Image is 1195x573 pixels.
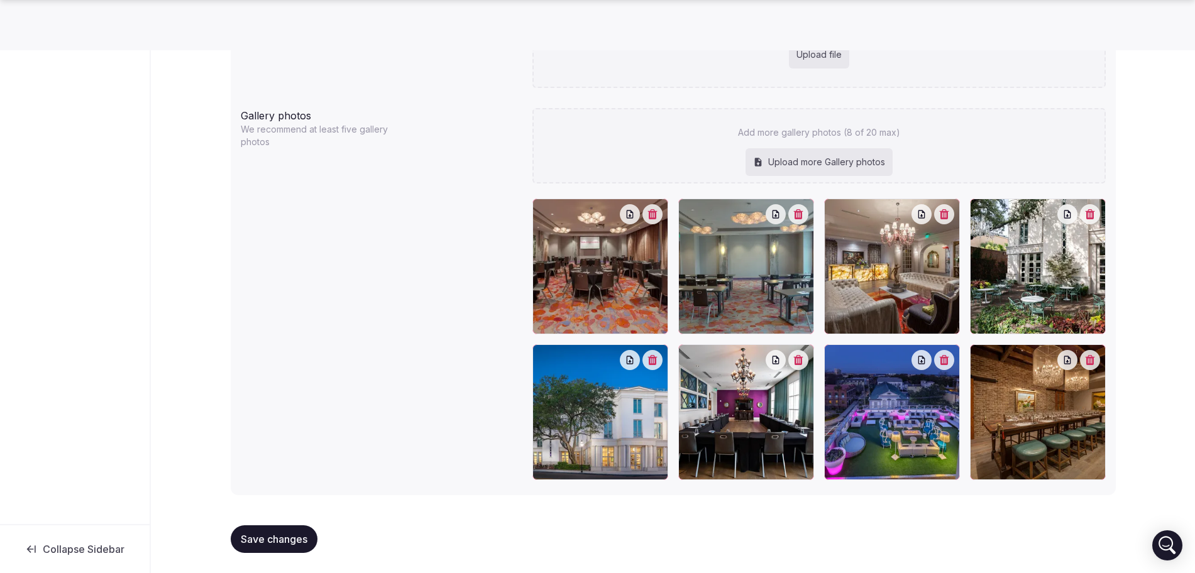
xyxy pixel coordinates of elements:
div: GBC_HotelExteriorNighttime.jpg [532,344,668,480]
button: Save changes [231,525,317,553]
div: Gallery photos [241,103,522,123]
div: Upload more Gallery photos [746,148,893,176]
div: Oak Garden Patio.jpg [970,199,1106,334]
div: Wine Blending Room.jpg [970,344,1106,480]
div: PDR - U-shape.jpg [678,344,814,480]
span: Save changes [241,533,307,545]
div: Open Intercom Messenger [1152,530,1182,560]
button: Collapse Sidebar [10,535,140,563]
div: Rooftop.jpg [824,344,960,480]
div: Upload file [789,41,849,68]
div: GBC_Ballroom_ Crescent Rounds.jpg [532,199,668,334]
div: Ballroom Classroom 24.jpg [678,199,814,334]
div: Lobby Front Desk.jpg [824,199,960,334]
p: Add more gallery photos (8 of 20 max) [738,126,900,139]
span: Collapse Sidebar [43,543,124,555]
p: We recommend at least five gallery photos [241,123,402,148]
